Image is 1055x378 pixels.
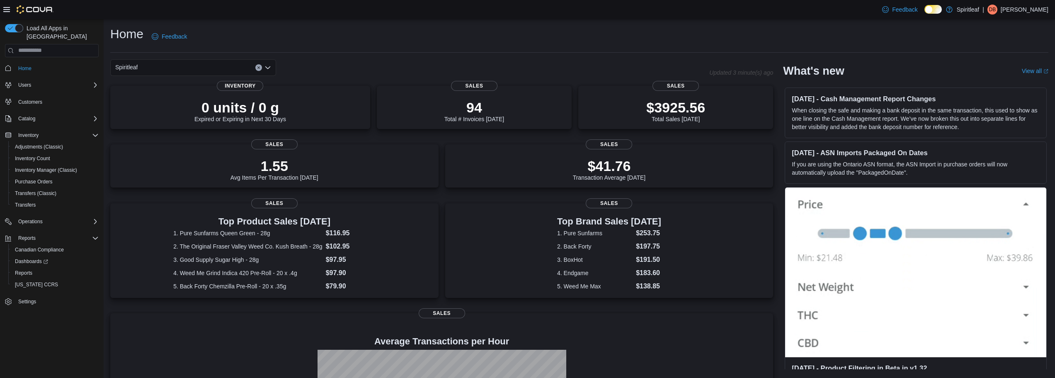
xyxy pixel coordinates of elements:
[1043,69,1048,74] svg: External link
[8,176,102,188] button: Purchase Orders
[451,81,497,91] span: Sales
[8,279,102,290] button: [US_STATE] CCRS
[2,62,102,74] button: Home
[17,5,53,14] img: Cova
[8,141,102,153] button: Adjustments (Classic)
[2,216,102,227] button: Operations
[18,218,43,225] span: Operations
[15,270,32,276] span: Reports
[251,198,298,208] span: Sales
[12,256,51,266] a: Dashboards
[792,95,1040,103] h3: [DATE] - Cash Management Report Changes
[12,245,67,255] a: Canadian Compliance
[173,242,323,251] dt: 2. The Original Fraser Valley Weed Co. Kush Breath - 28g
[557,242,633,251] dt: 2. Back Forty
[2,295,102,307] button: Settings
[15,155,50,162] span: Inventory Count
[251,139,298,149] span: Sales
[12,188,99,198] span: Transfers (Classic)
[792,364,1040,372] h3: [DATE] - Product Filtering in Beta in v1.32
[15,63,99,73] span: Home
[636,255,661,265] dd: $191.50
[636,228,661,238] dd: $253.75
[18,99,42,105] span: Customers
[326,255,376,265] dd: $97.95
[12,142,99,152] span: Adjustments (Classic)
[12,165,80,175] a: Inventory Manager (Classic)
[15,246,64,253] span: Canadian Compliance
[15,130,42,140] button: Inventory
[2,129,102,141] button: Inventory
[892,5,917,14] span: Feedback
[255,64,262,71] button: Clear input
[1022,68,1048,74] a: View allExternal link
[8,256,102,267] a: Dashboards
[419,308,465,318] span: Sales
[792,149,1040,157] h3: [DATE] - ASN Imports Packaged On Dates
[636,281,661,291] dd: $138.85
[326,228,376,238] dd: $116.95
[12,177,99,187] span: Purchase Orders
[15,233,39,243] button: Reports
[557,282,633,290] dt: 5. Weed Me Max
[18,65,32,72] span: Home
[18,298,36,305] span: Settings
[8,164,102,176] button: Inventory Manager (Classic)
[636,268,661,278] dd: $183.60
[586,198,632,208] span: Sales
[264,64,271,71] button: Open list of options
[8,244,102,256] button: Canadian Compliance
[173,229,323,237] dt: 1. Pure Sunfarms Queen Green - 28g
[557,269,633,277] dt: 4. Endgame
[12,188,60,198] a: Transfers (Classic)
[646,99,705,122] div: Total Sales [DATE]
[15,178,53,185] span: Purchase Orders
[15,80,34,90] button: Users
[15,114,39,124] button: Catalog
[326,268,376,278] dd: $97.90
[15,297,39,307] a: Settings
[173,217,375,227] h3: Top Product Sales [DATE]
[194,99,286,122] div: Expired or Expiring in Next 30 Days
[652,81,699,91] span: Sales
[557,229,633,237] dt: 1. Pure Sunfarms
[924,5,942,14] input: Dark Mode
[2,232,102,244] button: Reports
[15,80,99,90] span: Users
[326,281,376,291] dd: $79.90
[230,158,318,174] p: 1.55
[12,268,99,278] span: Reports
[15,281,58,288] span: [US_STATE] CCRS
[15,217,99,227] span: Operations
[12,154,99,163] span: Inventory Count
[1001,5,1048,15] p: [PERSON_NAME]
[110,26,143,42] h1: Home
[15,130,99,140] span: Inventory
[15,114,99,124] span: Catalog
[987,5,997,15] div: Delaney B
[15,63,35,73] a: Home
[15,190,56,197] span: Transfers (Classic)
[15,167,77,173] span: Inventory Manager (Classic)
[12,142,66,152] a: Adjustments (Classic)
[217,81,263,91] span: Inventory
[12,177,56,187] a: Purchase Orders
[162,32,187,41] span: Feedback
[12,165,99,175] span: Inventory Manager (Classic)
[12,200,39,210] a: Transfers
[8,199,102,211] button: Transfers
[444,99,504,122] div: Total # Invoices [DATE]
[194,99,286,116] p: 0 units / 0 g
[8,153,102,164] button: Inventory Count
[709,69,773,76] p: Updated 3 minute(s) ago
[989,5,996,15] span: DB
[8,267,102,279] button: Reports
[117,337,766,346] h4: Average Transactions per Hour
[957,5,979,15] p: Spiritleaf
[12,200,99,210] span: Transfers
[557,256,633,264] dt: 3. BoxHot
[557,217,661,227] h3: Top Brand Sales [DATE]
[326,241,376,251] dd: $102.95
[5,59,99,329] nav: Complex example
